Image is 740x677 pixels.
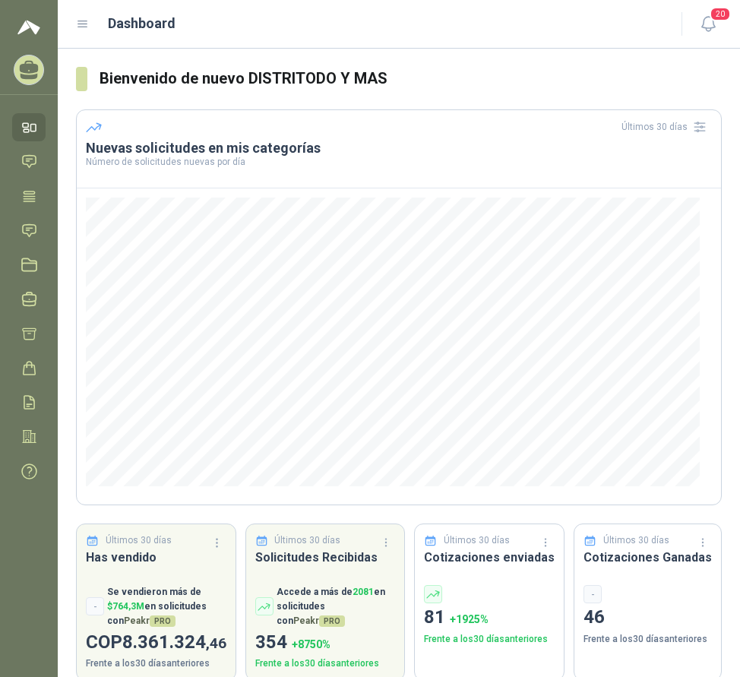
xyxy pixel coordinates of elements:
span: 2081 [353,587,374,597]
p: Frente a los 30 días anteriores [424,632,555,647]
div: Últimos 30 días [621,115,712,139]
p: Número de solicitudes nuevas por día [86,157,712,166]
span: 8.361.324 [122,631,226,653]
h3: Bienvenido de nuevo DISTRITODO Y MAS [100,67,722,90]
span: 20 [710,7,731,21]
p: 81 [424,603,555,632]
p: Frente a los 30 días anteriores [583,632,712,647]
p: Últimos 30 días [274,533,340,548]
p: Se vendieron más de en solicitudes con [107,585,226,628]
p: 46 [583,603,712,632]
p: Últimos 30 días [106,533,172,548]
p: 354 [255,628,396,657]
h3: Cotizaciones Ganadas [583,548,712,567]
span: Peakr [124,615,176,626]
span: $ 764,3M [107,601,144,612]
span: + 8750 % [292,638,330,650]
span: PRO [319,615,345,627]
p: Frente a los 30 días anteriores [86,656,226,671]
p: COP [86,628,226,657]
h1: Dashboard [108,13,176,34]
h3: Has vendido [86,548,226,567]
h3: Nuevas solicitudes en mis categorías [86,139,712,157]
h3: Solicitudes Recibidas [255,548,396,567]
div: - [583,585,602,603]
h3: Cotizaciones enviadas [424,548,555,567]
span: + 1925 % [450,613,489,625]
p: Frente a los 30 días anteriores [255,656,396,671]
img: Logo peakr [17,18,40,36]
p: Últimos 30 días [603,533,669,548]
div: - [86,597,104,615]
button: 20 [694,11,722,38]
span: Peakr [293,615,345,626]
span: ,46 [206,634,226,652]
p: Accede a más de en solicitudes con [277,585,396,628]
p: Últimos 30 días [444,533,510,548]
span: PRO [150,615,176,627]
